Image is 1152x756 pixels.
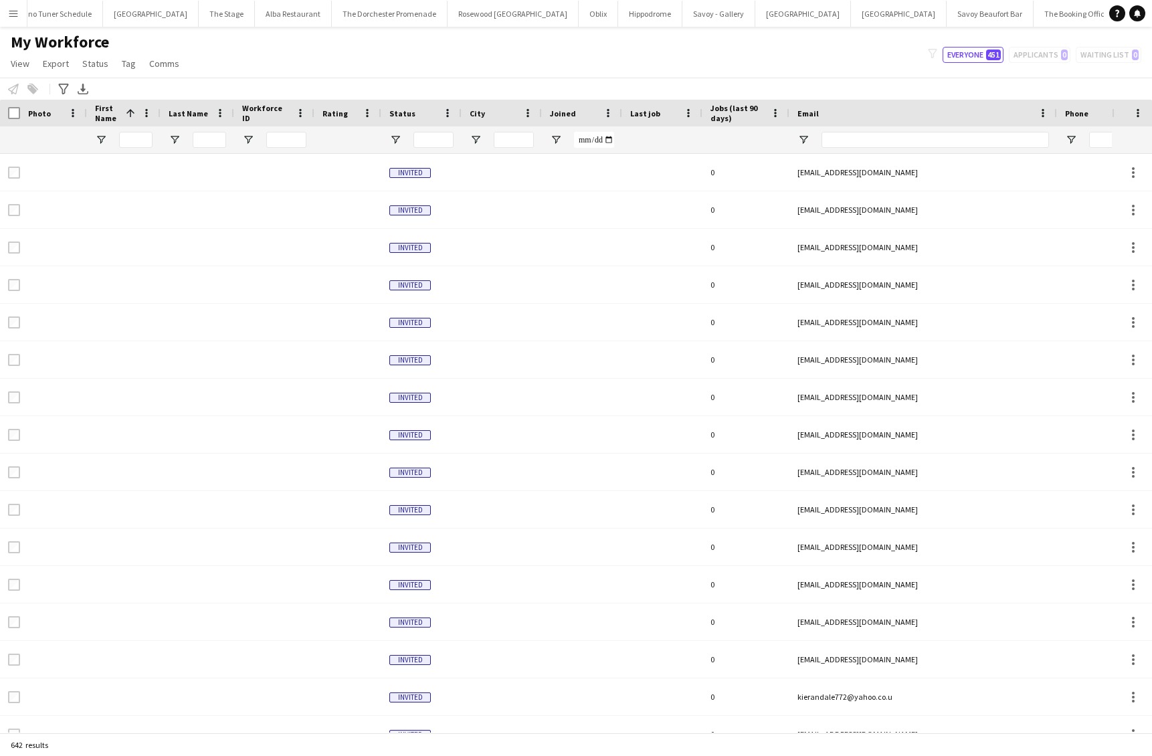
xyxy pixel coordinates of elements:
button: The Dorchester Promenade [332,1,448,27]
span: Status [82,58,108,70]
div: 0 [702,566,789,603]
div: 0 [702,229,789,266]
input: Row Selection is disabled for this row (unchecked) [8,504,20,516]
span: Export [43,58,69,70]
input: Row Selection is disabled for this row (unchecked) [8,654,20,666]
input: Row Selection is disabled for this row (unchecked) [8,466,20,478]
div: 0 [702,454,789,490]
span: Invited [389,168,431,178]
input: Row Selection is disabled for this row (unchecked) [8,391,20,403]
div: 0 [702,416,789,453]
span: Invited [389,280,431,290]
span: Invited [389,355,431,365]
a: Comms [144,55,185,72]
a: Tag [116,55,141,72]
input: Row Selection is disabled for this row (unchecked) [8,316,20,328]
div: [EMAIL_ADDRESS][DOMAIN_NAME] [789,229,1057,266]
div: 0 [702,641,789,678]
input: Row Selection is disabled for this row (unchecked) [8,429,20,441]
span: Status [389,108,415,118]
span: Invited [389,618,431,628]
input: First Name Filter Input [119,132,153,148]
div: 0 [702,341,789,378]
app-action-btn: Export XLSX [75,81,91,97]
div: [EMAIL_ADDRESS][DOMAIN_NAME] [789,566,1057,603]
div: kierandale772@yahoo.co.u [789,678,1057,715]
span: Invited [389,205,431,215]
div: [EMAIL_ADDRESS][DOMAIN_NAME] [789,379,1057,415]
button: Oblix [579,1,618,27]
div: [EMAIL_ADDRESS][DOMAIN_NAME] [789,491,1057,528]
span: Last job [630,108,660,118]
input: Row Selection is disabled for this row (unchecked) [8,279,20,291]
button: [GEOGRAPHIC_DATA] [851,1,947,27]
span: Invited [389,393,431,403]
button: Open Filter Menu [550,134,562,146]
span: Invited [389,730,431,740]
span: Invited [389,543,431,553]
div: 0 [702,491,789,528]
span: Photo [28,108,51,118]
button: Rosewood [GEOGRAPHIC_DATA] [448,1,579,27]
button: Open Filter Menu [1065,134,1077,146]
input: Row Selection is disabled for this row (unchecked) [8,242,20,254]
div: [EMAIL_ADDRESS][DOMAIN_NAME] [789,304,1057,341]
div: 0 [702,266,789,303]
button: Open Filter Menu [797,134,809,146]
input: Workforce ID Filter Input [266,132,306,148]
span: Comms [149,58,179,70]
span: Jobs (last 90 days) [710,103,765,123]
span: City [470,108,485,118]
span: Invited [389,580,431,590]
div: 0 [702,678,789,715]
span: Invited [389,318,431,328]
span: Invited [389,468,431,478]
button: Open Filter Menu [470,134,482,146]
button: The Stage [199,1,255,27]
div: 0 [702,304,789,341]
input: Email Filter Input [822,132,1049,148]
button: [GEOGRAPHIC_DATA] [755,1,851,27]
input: Last Name Filter Input [193,132,226,148]
div: [EMAIL_ADDRESS][DOMAIN_NAME] [789,154,1057,191]
div: [EMAIL_ADDRESS][DOMAIN_NAME] [789,341,1057,378]
span: Invited [389,505,431,515]
span: First Name [95,103,120,123]
a: Export [37,55,74,72]
input: City Filter Input [494,132,534,148]
input: Row Selection is disabled for this row (unchecked) [8,167,20,179]
div: 0 [702,154,789,191]
button: Piano Tuner Schedule [7,1,103,27]
input: Row Selection is disabled for this row (unchecked) [8,354,20,366]
div: [EMAIL_ADDRESS][DOMAIN_NAME] [789,191,1057,228]
input: Status Filter Input [413,132,454,148]
span: Invited [389,243,431,253]
span: Joined [550,108,576,118]
button: Alba Restaurant [255,1,332,27]
div: 0 [702,603,789,640]
div: [EMAIL_ADDRESS][DOMAIN_NAME] [789,266,1057,303]
button: Savoy Beaufort Bar [947,1,1034,27]
span: Invited [389,430,431,440]
div: 0 [702,379,789,415]
span: Rating [322,108,348,118]
input: Row Selection is disabled for this row (unchecked) [8,691,20,703]
div: [EMAIL_ADDRESS][DOMAIN_NAME] [789,603,1057,640]
a: View [5,55,35,72]
a: Status [77,55,114,72]
button: Open Filter Menu [95,134,107,146]
app-action-btn: Advanced filters [56,81,72,97]
span: 451 [986,50,1001,60]
button: Savoy - Gallery [682,1,755,27]
input: Row Selection is disabled for this row (unchecked) [8,579,20,591]
input: Joined Filter Input [574,132,614,148]
div: 0 [702,716,789,753]
button: Everyone451 [943,47,1003,63]
button: [GEOGRAPHIC_DATA] [103,1,199,27]
span: Invited [389,692,431,702]
button: Open Filter Menu [169,134,181,146]
button: Open Filter Menu [242,134,254,146]
div: [EMAIL_ADDRESS][DOMAIN_NAME] [789,641,1057,678]
span: Last Name [169,108,208,118]
span: Workforce ID [242,103,290,123]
